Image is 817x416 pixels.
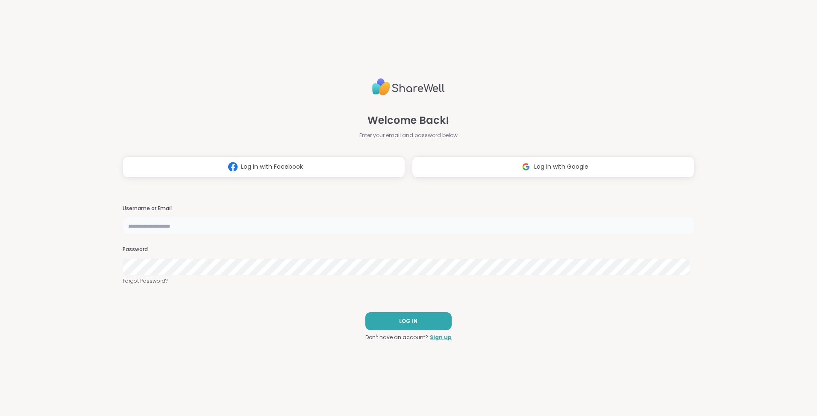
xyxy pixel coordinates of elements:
[367,113,449,128] span: Welcome Back!
[123,246,694,253] h3: Password
[123,205,694,212] h3: Username or Email
[123,156,405,178] button: Log in with Facebook
[241,162,303,171] span: Log in with Facebook
[518,159,534,175] img: ShareWell Logomark
[372,75,445,99] img: ShareWell Logo
[399,317,417,325] span: LOG IN
[225,159,241,175] img: ShareWell Logomark
[412,156,694,178] button: Log in with Google
[359,132,458,139] span: Enter your email and password below
[365,312,452,330] button: LOG IN
[123,277,694,285] a: Forgot Password?
[365,334,428,341] span: Don't have an account?
[534,162,588,171] span: Log in with Google
[430,334,452,341] a: Sign up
